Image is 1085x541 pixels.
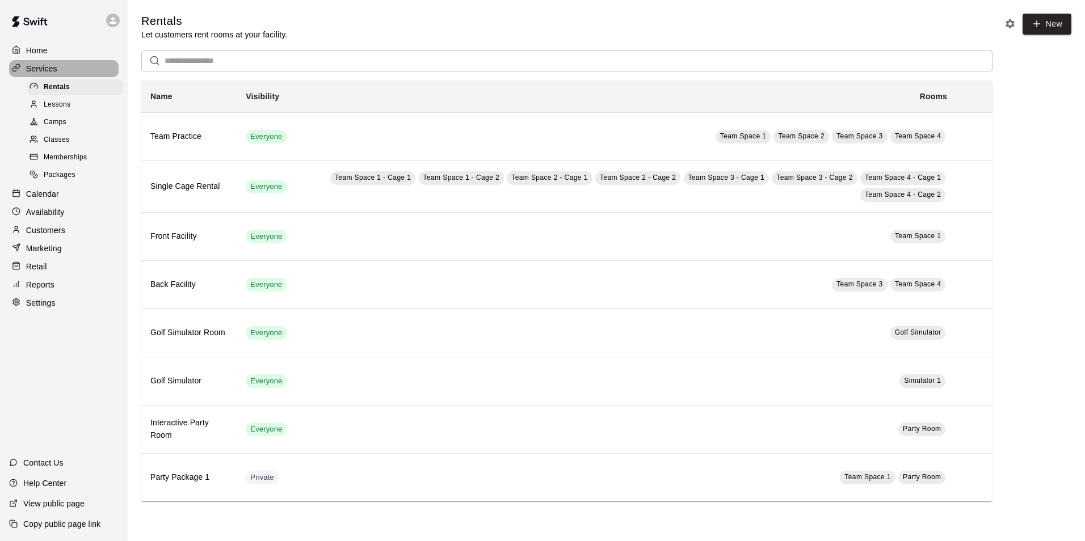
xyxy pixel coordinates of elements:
[27,114,128,132] a: Camps
[150,180,228,193] h6: Single Cage Rental
[246,326,287,340] div: This service is visible to all of your customers
[246,328,287,339] span: Everyone
[44,82,70,93] span: Rentals
[26,279,54,290] p: Reports
[246,472,279,483] span: Private
[9,222,119,239] a: Customers
[904,377,941,384] span: Simulator 1
[141,81,993,501] table: simple table
[836,280,883,288] span: Team Space 3
[26,297,56,308] p: Settings
[44,134,69,146] span: Classes
[246,422,287,436] div: This service is visible to all of your customers
[246,280,287,290] span: Everyone
[895,328,941,336] span: Golf Simulator
[246,130,287,143] div: This service is visible to all of your customers
[23,477,66,489] p: Help Center
[246,230,287,243] div: This service is visible to all of your customers
[26,63,57,74] p: Services
[27,167,123,183] div: Packages
[335,174,411,181] span: Team Space 1 - Cage 1
[246,376,287,387] span: Everyone
[23,518,100,530] p: Copy public page link
[9,276,119,293] a: Reports
[27,115,123,130] div: Camps
[26,188,59,200] p: Calendar
[903,425,941,433] span: Party Room
[44,170,75,181] span: Packages
[246,181,287,192] span: Everyone
[688,174,764,181] span: Team Space 3 - Cage 1
[246,92,279,101] b: Visibility
[26,225,65,236] p: Customers
[27,97,123,113] div: Lessons
[141,14,287,29] h5: Rentals
[423,174,499,181] span: Team Space 1 - Cage 2
[26,45,48,56] p: Home
[9,60,119,77] a: Services
[246,180,287,193] div: This service is visible to all of your customers
[26,243,62,254] p: Marketing
[27,96,128,113] a: Lessons
[246,471,279,484] div: This service is hidden, and can only be accessed via a direct link
[141,29,287,40] p: Let customers rent rooms at your facility.
[246,231,287,242] span: Everyone
[9,42,119,59] a: Home
[150,471,228,484] h6: Party Package 1
[27,79,123,95] div: Rentals
[9,240,119,257] a: Marketing
[9,294,119,311] a: Settings
[776,174,852,181] span: Team Space 3 - Cage 2
[895,280,941,288] span: Team Space 4
[27,132,128,149] a: Classes
[836,132,883,140] span: Team Space 3
[150,375,228,387] h6: Golf Simulator
[9,185,119,202] a: Calendar
[27,149,128,167] a: Memberships
[778,132,825,140] span: Team Space 2
[246,132,287,142] span: Everyone
[23,498,85,509] p: View public page
[9,204,119,221] a: Availability
[246,278,287,291] div: This service is visible to all of your customers
[246,424,287,435] span: Everyone
[246,374,287,388] div: This service is visible to all of your customers
[865,174,941,181] span: Team Space 4 - Cage 1
[903,473,941,481] span: Party Room
[895,232,941,240] span: Team Space 1
[1023,14,1071,35] a: New
[26,261,47,272] p: Retail
[150,417,228,442] h6: Interactive Party Room
[1002,15,1019,32] button: Rental settings
[44,99,71,111] span: Lessons
[23,457,64,468] p: Contact Us
[844,473,891,481] span: Team Space 1
[44,117,66,128] span: Camps
[150,130,228,143] h6: Team Practice
[9,258,119,275] a: Retail
[150,278,228,291] h6: Back Facility
[44,152,87,163] span: Memberships
[600,174,676,181] span: Team Space 2 - Cage 2
[150,230,228,243] h6: Front Facility
[27,167,128,184] a: Packages
[895,132,941,140] span: Team Space 4
[27,150,123,166] div: Memberships
[150,92,173,101] b: Name
[26,206,65,218] p: Availability
[150,327,228,339] h6: Golf Simulator Room
[511,174,587,181] span: Team Space 2 - Cage 1
[865,191,941,198] span: Team Space 4 - Cage 2
[920,92,947,101] b: Rooms
[720,132,767,140] span: Team Space 1
[27,132,123,148] div: Classes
